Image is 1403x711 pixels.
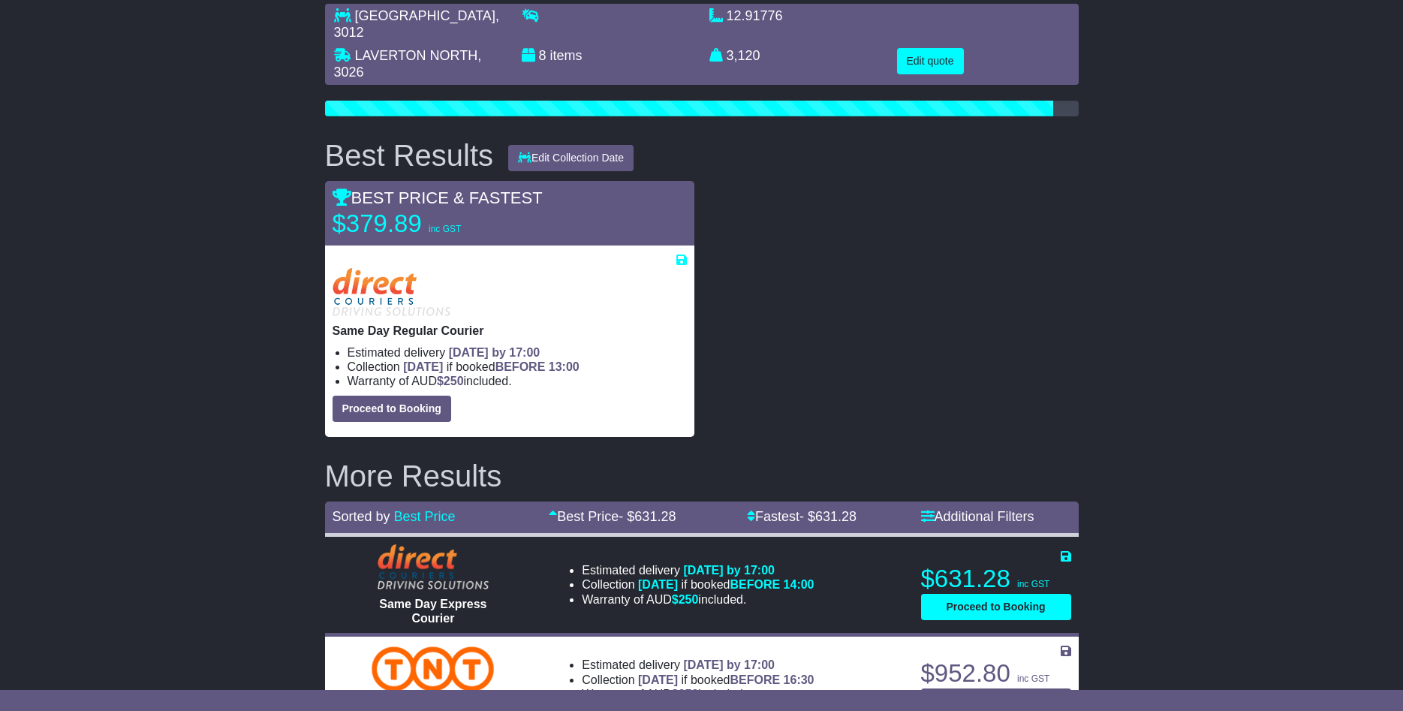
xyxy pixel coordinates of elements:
a: Fastest- $631.28 [747,509,857,524]
span: - $ [619,509,676,524]
h2: More Results [325,459,1079,493]
span: items [550,48,583,63]
img: TNT Domestic: Road Express [372,646,494,691]
li: Collection [348,360,687,374]
span: 250 [679,688,699,700]
span: 8 [539,48,546,63]
button: Edit quote [897,48,964,74]
li: Warranty of AUD included. [348,374,687,388]
button: Edit Collection Date [508,145,634,171]
img: Direct: Same Day Express Courier [378,544,489,589]
li: Warranty of AUD included. [582,592,814,607]
span: [DATE] [638,578,678,591]
span: inc GST [1017,579,1049,589]
span: [DATE] [403,360,443,373]
span: 13:00 [549,360,580,373]
span: 250 [679,593,699,606]
span: [DATE] [638,673,678,686]
span: [DATE] by 17:00 [683,564,775,577]
span: $ [672,688,699,700]
span: Same Day Express Courier [379,598,486,625]
a: Best Price- $631.28 [549,509,676,524]
a: Best Price [394,509,456,524]
a: Additional Filters [921,509,1034,524]
p: $631.28 [921,564,1071,594]
span: 16:30 [784,673,814,686]
button: Proceed to Booking [921,594,1071,620]
li: Collection [582,577,814,592]
span: 631.28 [815,509,857,524]
div: Best Results [318,139,501,172]
p: Same Day Regular Courier [333,324,687,338]
li: Estimated delivery [582,658,814,672]
span: 14:00 [784,578,814,591]
p: $379.89 [333,209,520,239]
span: BEFORE [730,673,780,686]
span: BEST PRICE & FASTEST [333,188,543,207]
span: if booked [638,578,814,591]
span: , 3012 [334,8,499,40]
img: Direct: Same Day Regular Courier [333,268,450,316]
span: , 3026 [334,48,482,80]
span: if booked [638,673,814,686]
li: Collection [582,673,814,687]
span: 3,120 [727,48,760,63]
span: BEFORE [730,578,780,591]
span: LAVERTON NORTH [355,48,478,63]
span: BEFORE [495,360,546,373]
span: [DATE] by 17:00 [683,658,775,671]
li: Warranty of AUD included. [582,687,814,701]
li: Estimated delivery [582,563,814,577]
button: Proceed to Booking [333,396,451,422]
span: - $ [799,509,857,524]
p: $952.80 [921,658,1071,688]
span: if booked [403,360,579,373]
span: inc GST [429,224,461,234]
span: 250 [444,375,464,387]
li: Estimated delivery [348,345,687,360]
span: $ [672,593,699,606]
span: 12.91776 [727,8,783,23]
span: [GEOGRAPHIC_DATA] [355,8,495,23]
span: inc GST [1017,673,1049,684]
span: Sorted by [333,509,390,524]
span: $ [437,375,464,387]
span: 631.28 [634,509,676,524]
span: [DATE] by 17:00 [449,346,540,359]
